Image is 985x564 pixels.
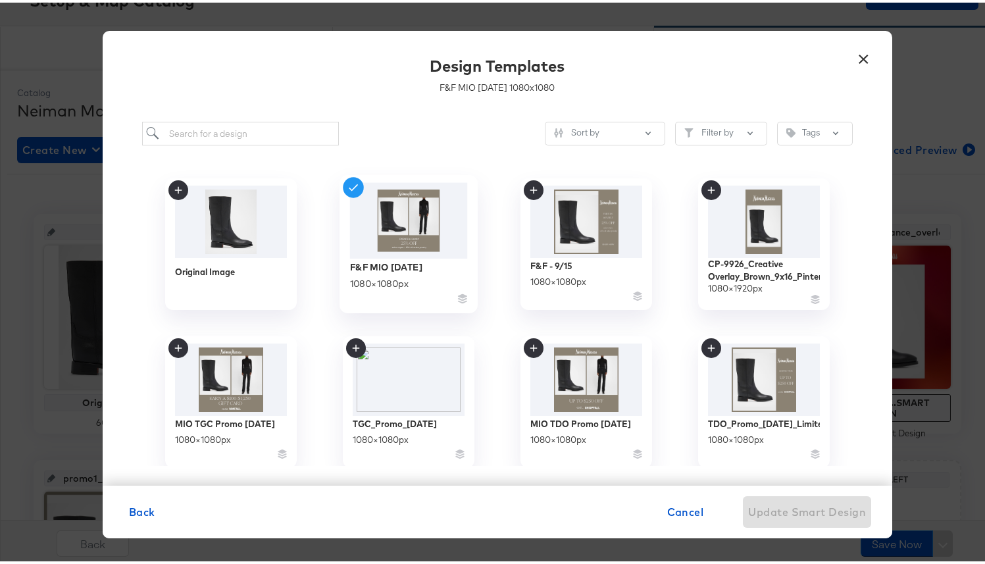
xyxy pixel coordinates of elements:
[852,41,876,65] button: ×
[520,334,652,465] div: MIO TDO Promo [DATE]1080×1080px
[430,52,565,74] div: Design Templates
[786,126,796,135] svg: Tag
[350,180,468,256] img: bJI65DNXEvr64O0QI9fo8Q.jpg
[708,183,820,255] img: ms0raBJA3wsAnd1R1ujlyA.jpg
[777,119,853,143] button: TagTags
[530,257,572,270] div: F&F - 9/15
[165,176,297,307] div: Original Image
[129,500,155,519] span: Back
[545,119,665,143] button: SlidersSort by
[175,264,235,276] div: Original Image
[530,273,586,286] div: 1080 × 1080 px
[675,119,767,143] button: FilterFilter by
[124,494,161,525] button: Back
[353,415,437,428] div: TGC_Promo_[DATE]
[698,176,830,307] div: CP-9926_Creative Overlay_Brown_9x16_Pinterest1080×1920px
[343,334,474,465] div: TGC_Promo_[DATE]1080×1080px
[554,126,563,135] svg: Sliders
[440,79,555,91] div: F&F MIO [DATE] 1080 x 1080
[698,334,830,465] div: TDO_Promo_[DATE]_LimitedTime1080×1080px
[175,183,287,255] img: nm_4849572_100106_m
[175,341,287,413] img: v_IiGlOQZLyBsk4nWJIfXw.jpg
[520,176,652,307] div: F&F - 9/151080×1080px
[530,415,631,428] div: MIO TDO Promo [DATE]
[667,500,704,519] span: Cancel
[350,258,422,270] div: F&F MIO [DATE]
[340,172,478,311] div: F&F MIO [DATE]1080×1080px
[142,119,339,143] input: Search for a design
[708,415,820,428] div: TDO_Promo_[DATE]_LimitedTime
[353,431,409,444] div: 1080 × 1080 px
[175,431,231,444] div: 1080 × 1080 px
[530,341,642,413] img: gek34DaszPyPc4F_0WRyFA.jpg
[708,280,763,292] div: 1080 × 1920 px
[662,494,709,525] button: Cancel
[175,415,275,428] div: MIO TGC Promo [DATE]
[708,431,764,444] div: 1080 × 1080 px
[530,431,586,444] div: 1080 × 1080 px
[708,341,820,413] img: tUxJTE-08BzBIEs-jGUvYQ.jpg
[708,255,820,280] div: CP-9926_Creative Overlay_Brown_9x16_Pinterest
[684,126,694,135] svg: Filter
[530,183,642,255] img: 5F4piyLAjGcWo4XyTmZbqQ.jpg
[353,341,465,413] img: 9eMwCAvMiAX7PpMlslsvJA.jp
[350,275,409,288] div: 1080 × 1080 px
[165,334,297,465] div: MIO TGC Promo [DATE]1080×1080px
